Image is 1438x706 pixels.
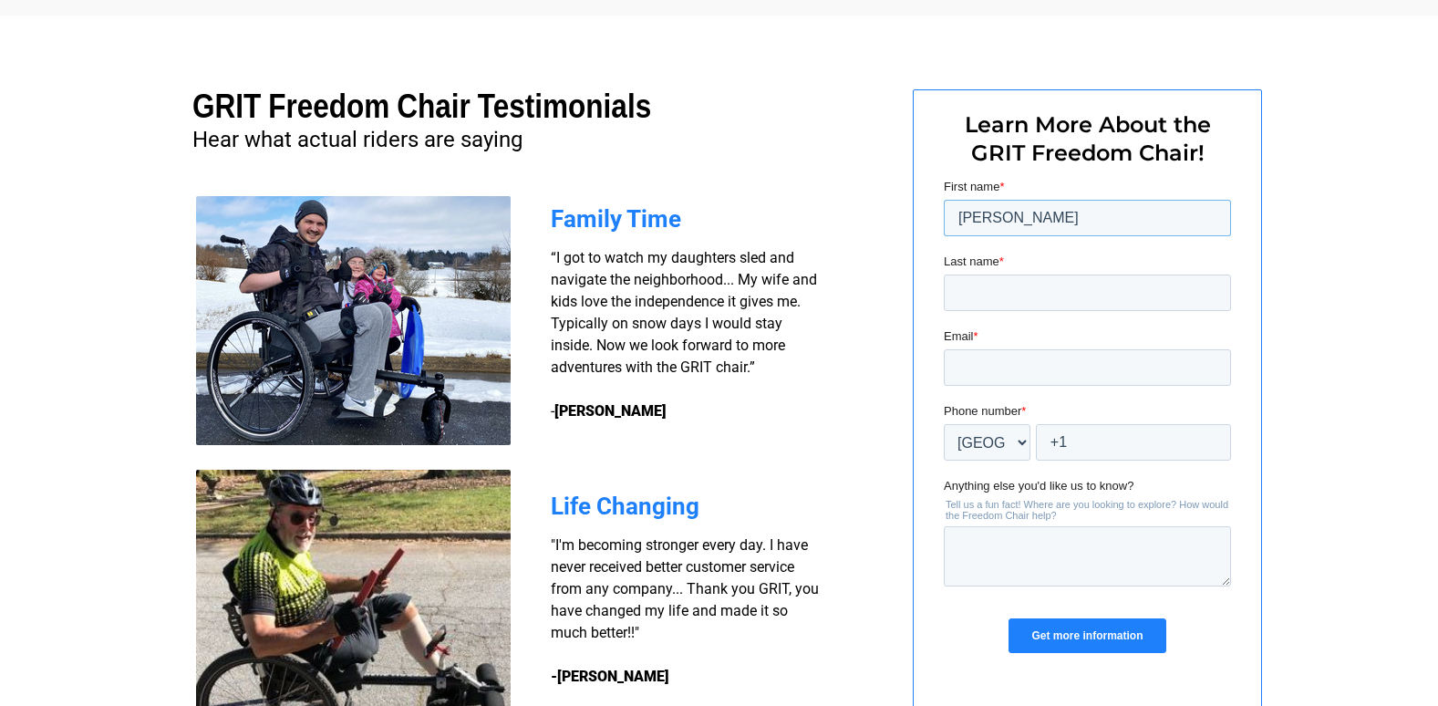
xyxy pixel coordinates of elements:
span: Life Changing [551,493,699,520]
span: Family Time [551,205,681,233]
strong: -[PERSON_NAME] [551,668,669,685]
span: GRIT Freedom Chair Testimonials [192,88,651,125]
span: “I got to watch my daughters sled and navigate the neighborhood... My wife and kids love the inde... [551,249,817,420]
iframe: Form 0 [944,178,1231,669]
span: Learn More About the GRIT Freedom Chair! [965,111,1211,166]
span: Hear what actual riders are saying [192,127,522,152]
strong: [PERSON_NAME] [554,402,667,420]
span: "I'm becoming stronger every day. I have never received better customer service from any company.... [551,536,819,641]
